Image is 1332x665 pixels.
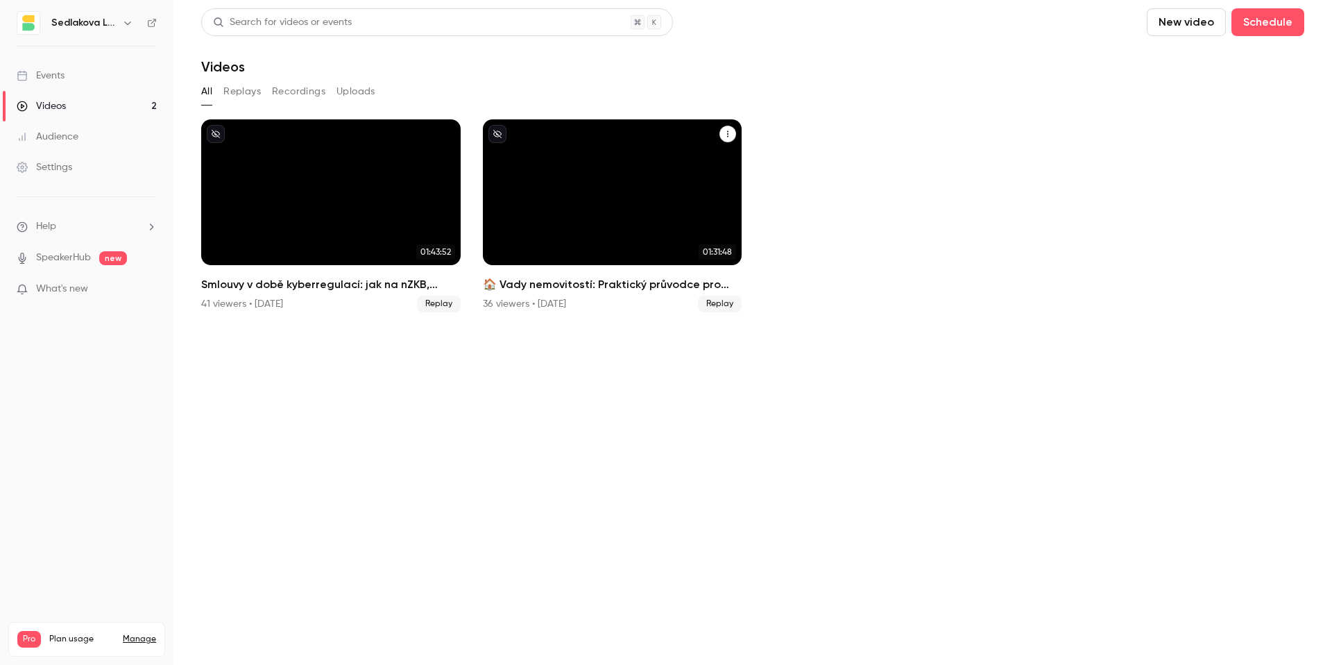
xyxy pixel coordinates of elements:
span: 01:43:52 [416,244,455,260]
button: Recordings [272,81,325,103]
span: 01:31:48 [699,244,736,260]
li: help-dropdown-opener [17,219,157,234]
h1: Videos [201,58,245,75]
h2: Smlouvy v době kyberregulací: jak na nZKB, DORA a GDPR [201,276,461,293]
div: 36 viewers • [DATE] [483,297,566,311]
span: Help [36,219,56,234]
section: Videos [201,8,1304,657]
span: Replay [698,296,742,312]
a: 01:43:52Smlouvy v době kyberregulací: jak na nZKB, DORA a GDPR41 viewers • [DATE]Replay [201,119,461,312]
li: Smlouvy v době kyberregulací: jak na nZKB, DORA a GDPR [201,119,461,312]
ul: Videos [201,119,1304,312]
img: Sedlakova Legal [17,12,40,34]
h2: 🏠 Vady nemovitostí: Praktický průvodce pro makléře [483,276,742,293]
div: Settings [17,160,72,174]
span: Replay [417,296,461,312]
a: SpeakerHub [36,251,91,265]
span: Pro [17,631,41,648]
button: Replays [223,81,261,103]
div: Events [17,69,65,83]
button: unpublished [207,125,225,143]
div: Search for videos or events [213,15,352,30]
button: All [201,81,212,103]
iframe: Noticeable Trigger [140,283,157,296]
button: New video [1147,8,1226,36]
div: 41 viewers • [DATE] [201,297,283,311]
button: unpublished [488,125,506,143]
a: 01:31:48🏠 Vady nemovitostí: Praktický průvodce pro makléře36 viewers • [DATE]Replay [483,119,742,312]
span: Plan usage [49,634,114,645]
button: Schedule [1231,8,1304,36]
span: What's new [36,282,88,296]
button: Uploads [336,81,375,103]
div: Videos [17,99,66,113]
li: 🏠 Vady nemovitostí: Praktický průvodce pro makléře [483,119,742,312]
h6: Sedlakova Legal [51,16,117,30]
span: new [99,251,127,265]
div: Audience [17,130,78,144]
a: Manage [123,634,156,645]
